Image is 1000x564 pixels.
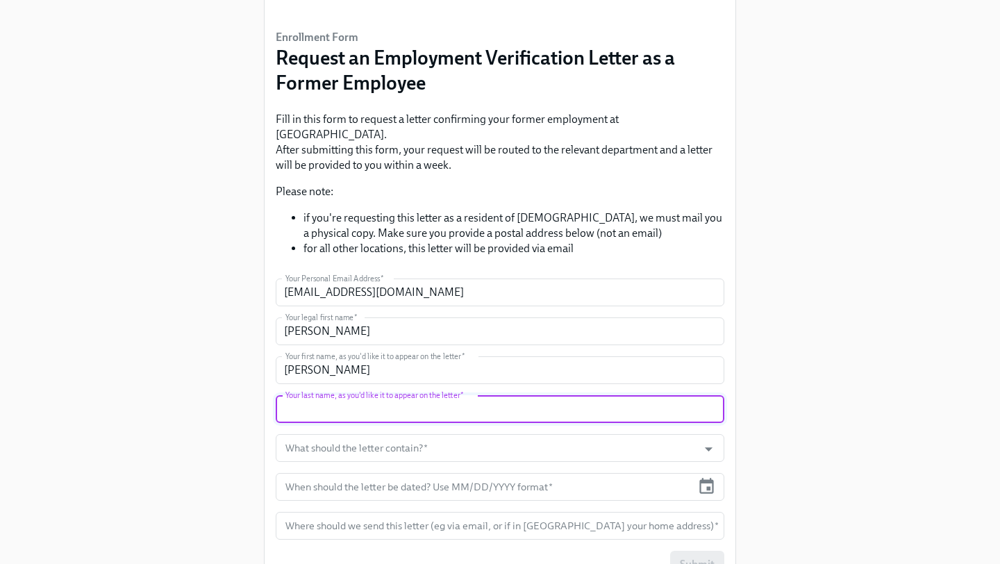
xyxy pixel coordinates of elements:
[276,184,724,199] p: Please note:
[276,473,692,501] input: MM/DD/YYYY
[276,30,724,45] h6: Enrollment Form
[276,45,724,95] h3: Request an Employment Verification Letter as a Former Employee
[303,210,724,241] li: if you're requesting this letter as a resident of [DEMOGRAPHIC_DATA], we must mail you a physical...
[303,241,724,256] li: for all other locations, this letter will be provided via email
[276,112,724,173] p: Fill in this form to request a letter confirming your former employment at [GEOGRAPHIC_DATA]. Aft...
[698,438,719,460] button: Open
